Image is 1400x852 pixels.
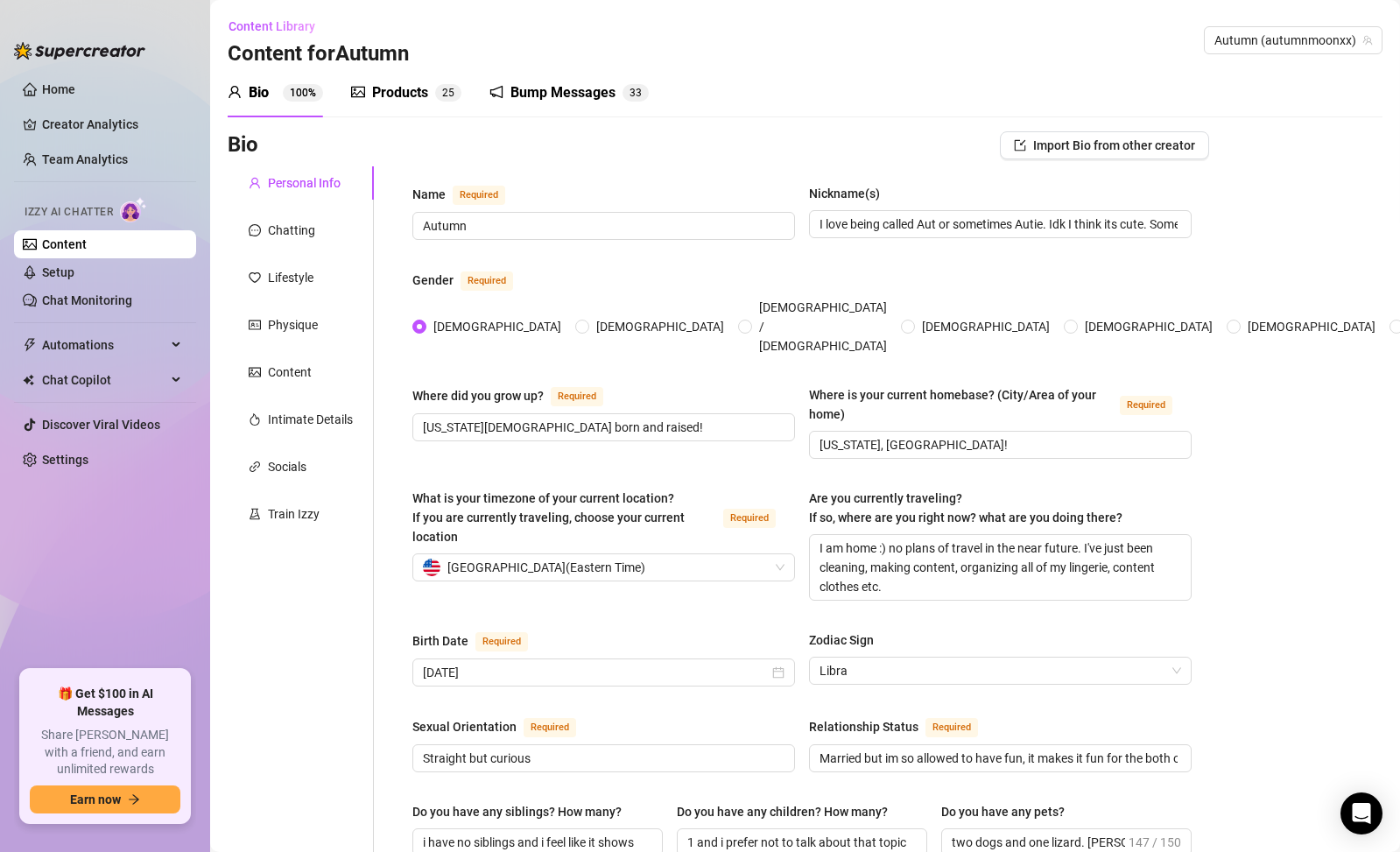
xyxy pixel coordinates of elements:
div: Zodiac Sign [809,630,874,650]
span: Required [925,718,978,737]
span: import [1014,139,1026,151]
div: Socials [268,457,306,476]
span: fire [249,413,261,426]
a: Setup [42,265,74,279]
div: Intimate Details [268,410,353,429]
textarea: I am home :) no plans of travel in the near future. I've just been cleaning, making content, orga... [810,535,1191,600]
span: picture [249,366,261,378]
span: message [249,224,261,236]
a: Team Analytics [42,152,128,166]
button: Earn nowarrow-right [30,785,180,813]
div: Where is your current homebase? (City/Area of your home) [809,385,1113,424]
div: Gender [412,271,454,290]
span: What is your timezone of your current location? If you are currently traveling, choose your curre... [412,491,685,544]
span: [DEMOGRAPHIC_DATA] [1241,317,1382,336]
span: 147 / 150 [1129,833,1181,852]
button: Import Bio from other creator [1000,131,1209,159]
img: AI Chatter [120,197,147,222]
div: Chatting [268,221,315,240]
label: Do you have any siblings? How many? [412,802,634,821]
span: team [1362,35,1373,46]
span: experiment [249,508,261,520]
span: [DEMOGRAPHIC_DATA] / [DEMOGRAPHIC_DATA] [752,298,894,356]
div: Lifestyle [268,268,313,287]
div: Birth Date [412,631,468,651]
span: notification [489,85,503,99]
span: Required [723,509,776,528]
div: Do you have any children? How many? [677,802,888,821]
span: Required [461,271,513,291]
div: Do you have any siblings? How many? [412,802,622,821]
input: Where did you grow up? [423,418,781,437]
span: Izzy AI Chatter [25,204,113,221]
span: [GEOGRAPHIC_DATA] ( Eastern Time ) [447,554,645,581]
a: Settings [42,453,88,467]
button: Content Library [228,12,329,40]
div: Physique [268,315,318,334]
span: thunderbolt [23,338,37,352]
span: arrow-right [128,793,140,806]
span: Libra [820,658,1181,684]
span: Autumn (autumnmoonxx) [1214,27,1372,53]
div: Do you have any pets? [941,802,1065,821]
div: Relationship Status [809,717,918,736]
img: logo-BBDzfeDw.svg [14,42,145,60]
a: Discover Viral Videos [42,418,160,432]
input: Do you have any pets? [952,833,1125,852]
input: Relationship Status [820,749,1178,768]
span: 2 [442,87,448,99]
span: 3 [630,87,636,99]
label: Relationship Status [809,716,997,737]
input: Where is your current homebase? (City/Area of your home) [820,435,1178,454]
sup: 100% [283,84,323,102]
span: [DEMOGRAPHIC_DATA] [426,317,568,336]
input: Sexual Orientation [423,749,781,768]
span: Automations [42,331,166,359]
span: [DEMOGRAPHIC_DATA] [589,317,731,336]
sup: 25 [435,84,461,102]
span: Required [453,186,505,205]
a: Content [42,237,87,251]
input: Nickname(s) [820,215,1178,234]
span: Are you currently traveling? If so, where are you right now? what are you doing there? [809,491,1122,525]
label: Where did you grow up? [412,385,623,406]
label: Sexual Orientation [412,716,595,737]
span: Share [PERSON_NAME] with a friend, and earn unlimited rewards [30,727,180,778]
div: Bio [249,82,269,103]
span: 5 [448,87,454,99]
a: Creator Analytics [42,110,182,138]
div: Personal Info [268,173,341,193]
label: Where is your current homebase? (City/Area of your home) [809,385,1192,424]
div: Bump Messages [510,82,616,103]
span: Required [551,387,603,406]
img: us [423,559,440,576]
span: Required [475,632,528,651]
div: Name [412,185,446,204]
div: Products [372,82,428,103]
img: Chat Copilot [23,374,34,386]
h3: Bio [228,131,258,159]
label: Nickname(s) [809,184,892,203]
label: Birth Date [412,630,547,651]
div: Content [268,363,312,382]
label: Gender [412,270,532,291]
span: picture [351,85,365,99]
input: Birth Date [423,663,769,682]
input: Name [423,216,781,236]
div: Nickname(s) [809,184,880,203]
span: Chat Copilot [42,366,166,394]
span: Required [1120,396,1172,415]
sup: 33 [623,84,649,102]
span: 3 [636,87,642,99]
input: Do you have any siblings? How many? [423,833,649,852]
span: [DEMOGRAPHIC_DATA] [915,317,1057,336]
span: Import Bio from other creator [1033,138,1195,152]
div: Open Intercom Messenger [1340,792,1382,834]
span: Required [524,718,576,737]
input: Do you have any children? How many? [687,833,913,852]
span: 🎁 Get $100 in AI Messages [30,686,180,720]
label: Do you have any children? How many? [677,802,900,821]
div: Sexual Orientation [412,717,517,736]
span: link [249,461,261,473]
a: Home [42,82,75,96]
